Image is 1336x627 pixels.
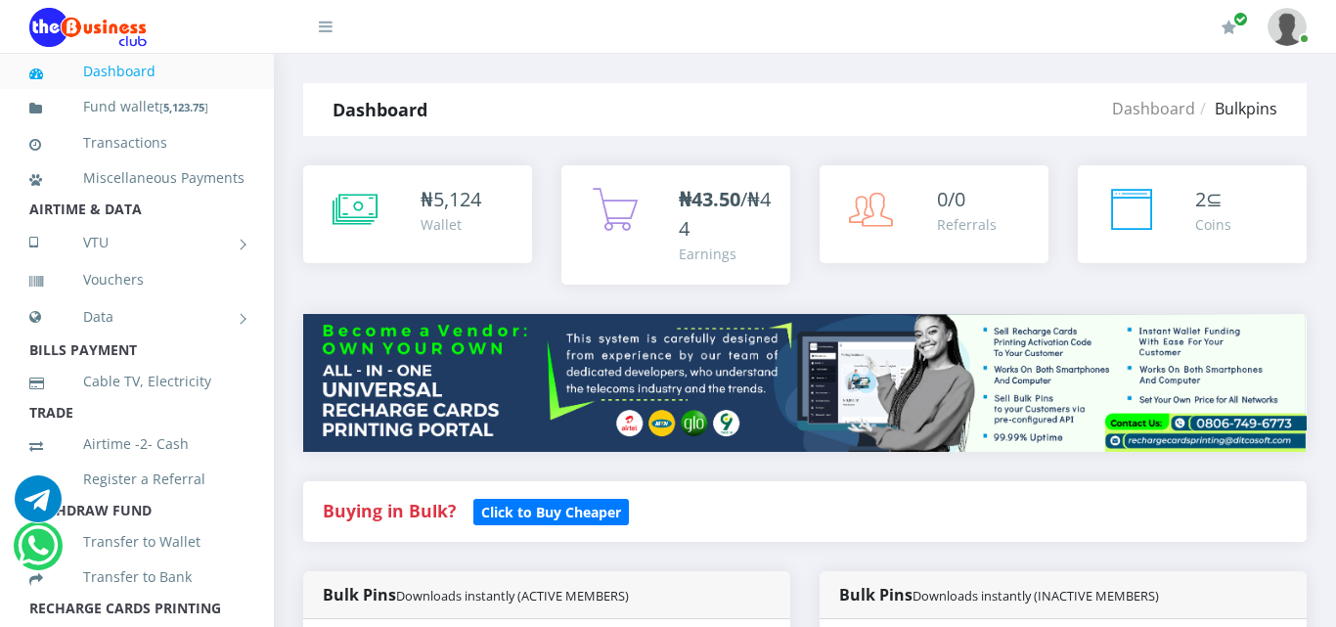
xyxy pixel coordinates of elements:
strong: Buying in Bulk? [323,499,456,522]
img: User [1268,8,1307,46]
i: Renew/Upgrade Subscription [1222,20,1236,35]
a: Transactions [29,120,245,165]
small: Downloads instantly (INACTIVE MEMBERS) [913,587,1159,605]
div: Referrals [937,214,997,235]
a: ₦43.50/₦44 Earnings [561,165,790,285]
a: Airtime -2- Cash [29,422,245,467]
li: Bulkpins [1195,97,1277,120]
span: 0/0 [937,186,965,212]
a: Cable TV, Electricity [29,359,245,404]
a: Transfer to Bank [29,555,245,600]
a: VTU [29,218,245,267]
small: [ ] [159,100,208,114]
div: Wallet [421,214,481,235]
b: 5,123.75 [163,100,204,114]
a: Data [29,292,245,341]
span: Renew/Upgrade Subscription [1233,12,1248,26]
a: Register a Referral [29,457,245,502]
a: Chat for support [18,537,58,569]
span: /₦44 [679,186,771,242]
span: 2 [1195,186,1206,212]
a: 0/0 Referrals [820,165,1048,263]
div: ₦ [421,185,481,214]
small: Downloads instantly (ACTIVE MEMBERS) [396,587,629,605]
a: Dashboard [29,49,245,94]
div: Earnings [679,244,771,264]
b: Click to Buy Cheaper [481,503,621,521]
strong: Bulk Pins [839,584,1159,605]
a: Chat for support [15,490,62,522]
img: Logo [29,8,147,47]
a: Miscellaneous Payments [29,156,245,201]
b: ₦43.50 [679,186,740,212]
a: Dashboard [1112,98,1195,119]
a: Fund wallet[5,123.75] [29,84,245,130]
a: Transfer to Wallet [29,519,245,564]
span: 5,124 [433,186,481,212]
div: Coins [1195,214,1231,235]
div: ⊆ [1195,185,1231,214]
a: Click to Buy Cheaper [473,499,629,522]
a: ₦5,124 Wallet [303,165,532,263]
strong: Dashboard [333,98,427,121]
a: Vouchers [29,257,245,302]
strong: Bulk Pins [323,584,629,605]
img: multitenant_rcp.png [303,314,1307,452]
